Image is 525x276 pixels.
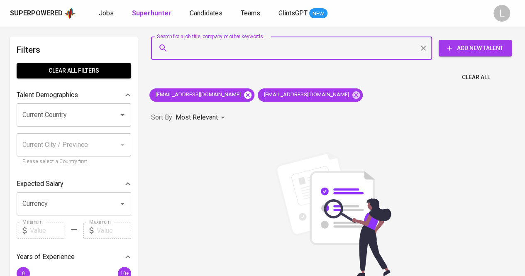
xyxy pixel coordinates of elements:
[176,112,218,122] p: Most Relevant
[418,42,429,54] button: Clear
[278,8,327,19] a: GlintsGPT NEW
[493,5,510,22] div: L
[132,9,171,17] b: Superhunter
[439,40,512,56] button: Add New Talent
[17,63,131,78] button: Clear All filters
[117,109,128,121] button: Open
[97,222,131,239] input: Value
[459,70,493,85] button: Clear All
[445,43,505,54] span: Add New Talent
[17,90,78,100] p: Talent Demographics
[99,8,115,19] a: Jobs
[17,176,131,192] div: Expected Salary
[17,87,131,103] div: Talent Demographics
[176,110,228,125] div: Most Relevant
[17,249,131,265] div: Years of Experience
[190,9,222,17] span: Candidates
[22,158,125,166] p: Please select a Country first
[258,91,354,99] span: [EMAIL_ADDRESS][DOMAIN_NAME]
[462,72,490,83] span: Clear All
[241,9,260,17] span: Teams
[151,112,172,122] p: Sort By
[10,7,76,20] a: Superpoweredapp logo
[132,8,173,19] a: Superhunter
[99,9,114,17] span: Jobs
[117,198,128,210] button: Open
[30,222,64,239] input: Value
[149,91,246,99] span: [EMAIL_ADDRESS][DOMAIN_NAME]
[23,66,125,76] span: Clear All filters
[17,179,63,189] p: Expected Salary
[309,10,327,18] span: NEW
[149,88,254,102] div: [EMAIL_ADDRESS][DOMAIN_NAME]
[17,43,131,56] h6: Filters
[258,88,363,102] div: [EMAIL_ADDRESS][DOMAIN_NAME]
[278,9,308,17] span: GlintsGPT
[190,8,224,19] a: Candidates
[241,8,262,19] a: Teams
[17,252,75,262] p: Years of Experience
[64,7,76,20] img: app logo
[10,9,63,18] div: Superpowered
